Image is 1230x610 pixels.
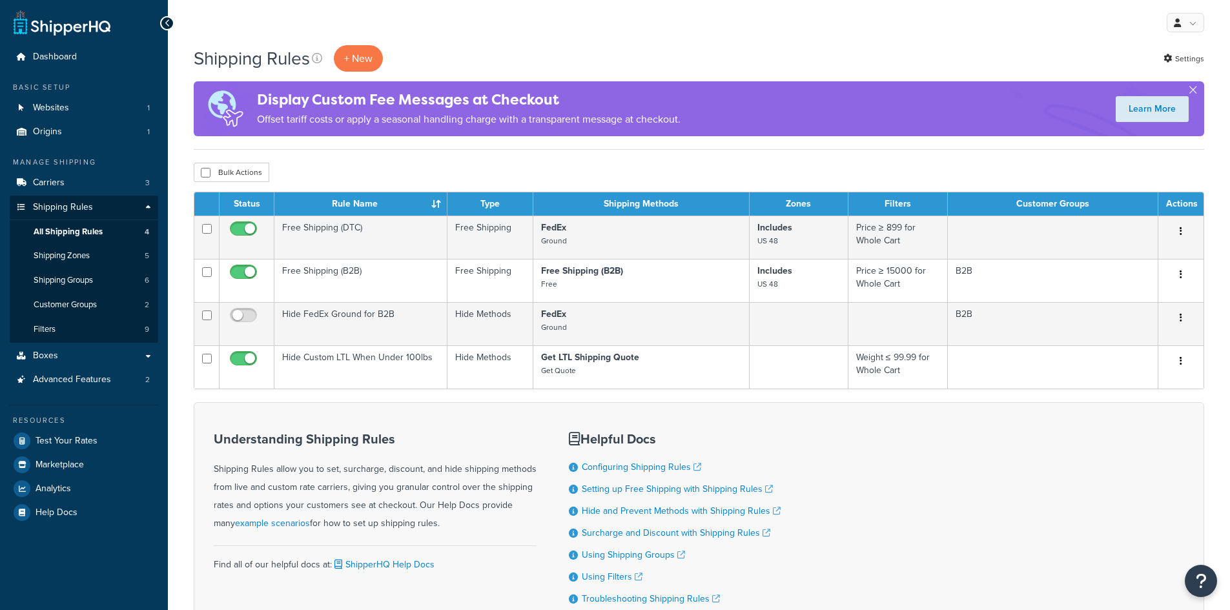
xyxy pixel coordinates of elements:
[948,192,1158,216] th: Customer Groups
[10,318,158,341] li: Filters
[33,351,58,361] span: Boxes
[10,120,158,144] a: Origins 1
[214,432,537,533] div: Shipping Rules allow you to set, surcharge, discount, and hide shipping methods from live and cus...
[145,250,149,261] span: 5
[447,345,533,389] td: Hide Methods
[10,196,158,219] a: Shipping Rules
[541,307,566,321] strong: FedEx
[220,192,274,216] th: Status
[582,526,770,540] a: Surcharge and Discount with Shipping Rules
[582,482,773,496] a: Setting up Free Shipping with Shipping Rules
[1163,50,1204,68] a: Settings
[145,324,149,335] span: 9
[447,216,533,259] td: Free Shipping
[257,110,681,128] p: Offset tariff costs or apply a seasonal handling charge with a transparent message at checkout.
[10,171,158,195] li: Carriers
[447,259,533,302] td: Free Shipping
[214,432,537,446] h3: Understanding Shipping Rules
[1185,565,1217,597] button: Open Resource Center
[10,429,158,452] a: Test Your Rates
[274,216,447,259] td: Free Shipping (DTC)
[447,192,533,216] th: Type
[194,163,269,182] button: Bulk Actions
[214,545,537,574] div: Find all of our helpful docs at:
[10,293,158,317] a: Customer Groups 2
[757,278,778,290] small: US 48
[33,103,69,114] span: Websites
[541,321,567,333] small: Ground
[582,570,642,584] a: Using Filters
[33,178,65,188] span: Carriers
[10,501,158,524] a: Help Docs
[33,202,93,213] span: Shipping Rules
[10,45,158,69] li: Dashboard
[235,516,310,530] a: example scenarios
[569,432,781,446] h3: Helpful Docs
[10,82,158,93] div: Basic Setup
[750,192,848,216] th: Zones
[34,324,56,335] span: Filters
[848,192,948,216] th: Filters
[541,264,623,278] strong: Free Shipping (B2B)
[10,318,158,341] a: Filters 9
[10,96,158,120] li: Websites
[541,221,566,234] strong: FedEx
[10,269,158,292] li: Shipping Groups
[10,244,158,268] a: Shipping Zones 5
[33,374,111,385] span: Advanced Features
[10,453,158,476] a: Marketplace
[147,103,150,114] span: 1
[145,178,150,188] span: 3
[541,365,576,376] small: Get Quote
[257,89,681,110] h4: Display Custom Fee Messages at Checkout
[274,192,447,216] th: Rule Name : activate to sort column ascending
[194,81,257,136] img: duties-banner-06bc72dcb5fe05cb3f9472aba00be2ae8eb53ab6f0d8bb03d382ba314ac3c341.png
[10,157,158,168] div: Manage Shipping
[10,368,158,392] a: Advanced Features 2
[145,374,150,385] span: 2
[34,227,103,238] span: All Shipping Rules
[848,345,948,389] td: Weight ≤ 99.99 for Whole Cart
[582,548,685,562] a: Using Shipping Groups
[145,227,149,238] span: 4
[10,120,158,144] li: Origins
[10,368,158,392] li: Advanced Features
[10,171,158,195] a: Carriers 3
[334,45,383,72] p: + New
[10,269,158,292] a: Shipping Groups 6
[582,592,720,605] a: Troubleshooting Shipping Rules
[1158,192,1204,216] th: Actions
[447,302,533,345] td: Hide Methods
[533,192,750,216] th: Shipping Methods
[36,436,97,447] span: Test Your Rates
[34,250,90,261] span: Shipping Zones
[14,10,110,36] a: ShipperHQ Home
[10,415,158,426] div: Resources
[145,275,149,286] span: 6
[10,244,158,268] li: Shipping Zones
[36,460,84,471] span: Marketplace
[757,221,792,234] strong: Includes
[948,302,1158,345] td: B2B
[34,275,93,286] span: Shipping Groups
[145,300,149,310] span: 2
[757,235,778,247] small: US 48
[274,345,447,389] td: Hide Custom LTL When Under 100lbs
[848,259,948,302] td: Price ≥ 15000 for Whole Cart
[848,216,948,259] td: Price ≥ 899 for Whole Cart
[147,127,150,137] span: 1
[36,507,77,518] span: Help Docs
[582,460,701,474] a: Configuring Shipping Rules
[541,351,639,364] strong: Get LTL Shipping Quote
[10,344,158,368] a: Boxes
[10,477,158,500] a: Analytics
[10,220,158,244] a: All Shipping Rules 4
[194,46,310,71] h1: Shipping Rules
[10,293,158,317] li: Customer Groups
[1116,96,1189,122] a: Learn More
[541,235,567,247] small: Ground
